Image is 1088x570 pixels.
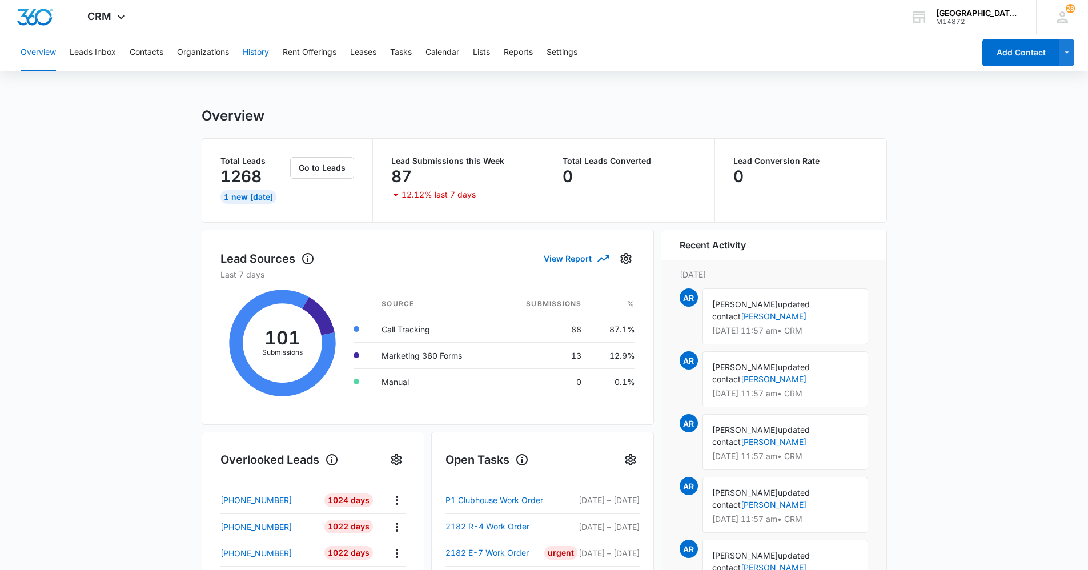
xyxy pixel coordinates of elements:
a: [PERSON_NAME] [741,437,806,447]
div: 1024 Days [324,493,373,507]
div: 1022 Days [324,546,373,560]
a: [PERSON_NAME] [741,311,806,321]
p: Lead Submissions this Week [391,157,525,165]
button: Calendar [425,34,459,71]
button: Add Contact [982,39,1059,66]
button: Settings [617,250,635,268]
td: 13 [497,342,591,368]
span: AR [680,477,698,495]
p: [DATE] [680,268,868,280]
span: AR [680,540,698,558]
p: 0 [563,167,573,186]
p: [DATE] 11:57 am • CRM [712,515,858,523]
h6: Recent Activity [680,238,746,252]
td: 88 [497,316,591,342]
td: 0.1% [591,368,635,395]
p: [PHONE_NUMBER] [220,494,292,506]
button: Reports [504,34,533,71]
p: 1268 [220,167,262,186]
button: Leases [350,34,376,71]
span: 28 [1066,4,1075,13]
button: Organizations [177,34,229,71]
div: account name [936,9,1019,18]
th: Source [372,292,497,316]
div: 1022 Days [324,520,373,533]
p: [DATE] 11:57 am • CRM [712,452,858,460]
span: CRM [87,10,111,22]
th: Submissions [497,292,591,316]
a: P1 Clubhouse Work Order [445,493,544,507]
button: Actions [388,518,406,536]
div: 1 New [DATE] [220,190,276,204]
button: Rent Offerings [283,34,336,71]
span: [PERSON_NAME] [712,488,778,497]
td: Manual [372,368,497,395]
h1: Overview [202,107,264,125]
h1: Overlooked Leads [220,451,339,468]
p: Lead Conversion Rate [733,157,868,165]
button: Settings [387,451,406,469]
span: [PERSON_NAME] [712,425,778,435]
button: Leads Inbox [70,34,116,71]
p: [DATE] 11:57 am • CRM [712,390,858,398]
td: Call Tracking [372,316,497,342]
p: [PHONE_NUMBER] [220,547,292,559]
button: Lists [473,34,490,71]
td: 87.1% [591,316,635,342]
td: Marketing 360 Forms [372,342,497,368]
button: History [243,34,269,71]
a: [PERSON_NAME] [741,374,806,384]
span: AR [680,351,698,370]
p: [DATE] 11:57 am • CRM [712,327,858,335]
button: View Report [544,248,608,268]
p: Total Leads Converted [563,157,697,165]
button: Settings [621,451,640,469]
th: % [591,292,635,316]
td: 0 [497,368,591,395]
p: Last 7 days [220,268,635,280]
button: Go to Leads [290,157,354,179]
a: 2182 R-4 Work Order [445,520,544,533]
span: [PERSON_NAME] [712,362,778,372]
a: [PERSON_NAME] [741,500,806,509]
button: Settings [547,34,577,71]
a: [PHONE_NUMBER] [220,521,316,533]
div: Urgent [544,546,577,560]
button: Actions [388,491,406,509]
a: [PHONE_NUMBER] [220,494,316,506]
p: [DATE] – [DATE] [577,494,639,506]
h1: Open Tasks [445,451,529,468]
p: [DATE] – [DATE] [577,547,639,559]
div: account id [936,18,1019,26]
a: 2182 E-7 Work Order [445,546,544,560]
span: [PERSON_NAME] [712,299,778,309]
p: Total Leads [220,157,288,165]
p: 0 [733,167,744,186]
p: 87 [391,167,412,186]
h1: Lead Sources [220,250,315,267]
a: [PHONE_NUMBER] [220,547,316,559]
button: Overview [21,34,56,71]
td: 12.9% [591,342,635,368]
button: Actions [388,544,406,562]
div: notifications count [1066,4,1075,13]
p: [PHONE_NUMBER] [220,521,292,533]
span: [PERSON_NAME] [712,551,778,560]
button: Tasks [390,34,412,71]
span: AR [680,414,698,432]
a: Go to Leads [290,163,354,172]
button: Contacts [130,34,163,71]
p: 12.12% last 7 days [402,191,476,199]
p: [DATE] – [DATE] [577,521,639,533]
span: AR [680,288,698,307]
